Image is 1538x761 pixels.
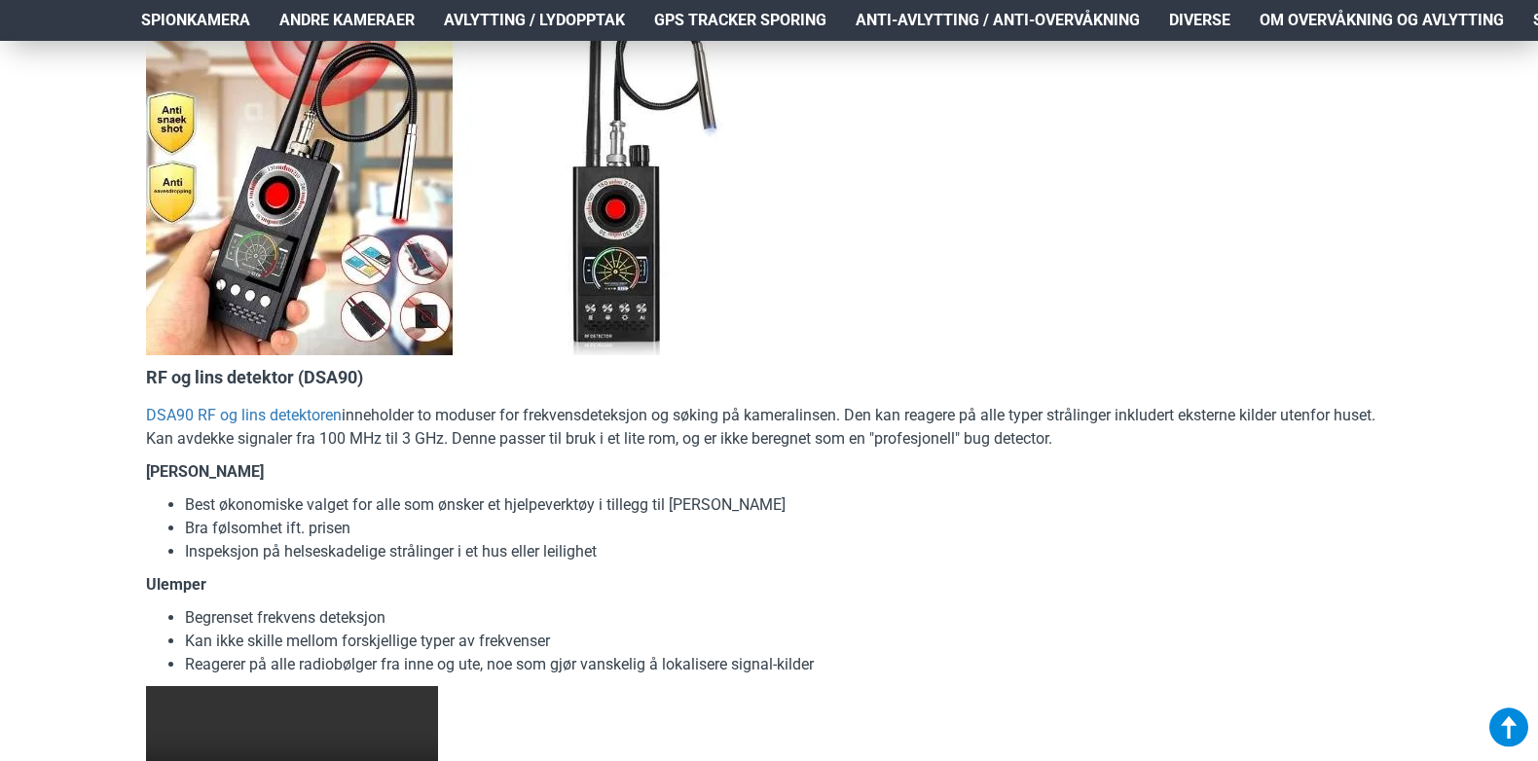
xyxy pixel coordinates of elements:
li: Kan ikke skille mellom forskjellige typer av frekvenser [185,630,1392,653]
span: Anti-avlytting / Anti-overvåkning [856,9,1140,32]
li: Best økonomiske valget for alle som ønsker et hjelpeverktøy i tillegg til [PERSON_NAME] [185,493,1392,517]
span: Spionkamera [141,9,250,32]
span: GPS Tracker Sporing [654,9,826,32]
p: inneholder to moduser for frekvensdeteksjon og søking på kameralinsen. Den kan reagere på alle ty... [146,404,1392,451]
li: Bra følsomhet ift. prisen [185,517,1392,540]
img: Flerfunksjonell detektor [146,5,769,355]
h4: RF og lins detektor (DSA90) [146,365,1392,389]
span: Avlytting / Lydopptak [444,9,625,32]
strong: [PERSON_NAME] [146,462,264,481]
strong: Ulemper [146,575,206,594]
span: Om overvåkning og avlytting [1260,9,1504,32]
span: Andre kameraer [279,9,415,32]
span: Diverse [1169,9,1230,32]
li: Begrenset frekvens deteksjon [185,606,1392,630]
a: DSA90 RF og lins detektoren [146,404,342,427]
li: Reagerer på alle radiobølger fra inne og ute, noe som gjør vanskelig å lokalisere signal-kilder [185,653,1392,676]
li: Inspeksjon på helseskadelige strålinger i et hus eller leilighet [185,540,1392,563]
